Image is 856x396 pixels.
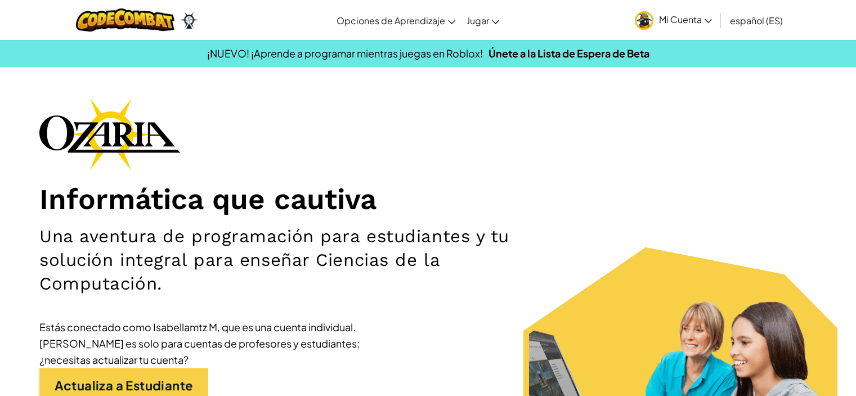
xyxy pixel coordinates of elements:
[180,12,198,29] img: Ozaria
[659,14,712,25] span: Mi Cuenta
[488,47,649,60] a: Únete a la Lista de Espera de Beta
[207,47,483,60] span: ¡NUEVO! ¡Aprende a programar mientras juegas en Roblox!
[39,319,377,368] div: Estás conectado como Isabellamtz M, que es una cuenta individual. [PERSON_NAME] es solo para cuen...
[730,15,783,26] span: español (ES)
[331,5,461,35] a: Opciones de Aprendizaje
[461,5,505,35] a: Jugar
[629,2,718,38] a: Mi Cuenta
[635,11,653,30] img: avatar
[724,5,788,35] a: español (ES)
[337,15,445,26] span: Opciones de Aprendizaje
[39,98,180,170] img: Ozaria branding logo
[467,15,489,26] span: Jugar
[39,181,817,216] h1: Informática que cautiva
[76,8,174,32] img: CodeCombat logo
[39,225,560,296] h2: Una aventura de programación para estudiantes y tu solución integral para enseñar Ciencias de la ...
